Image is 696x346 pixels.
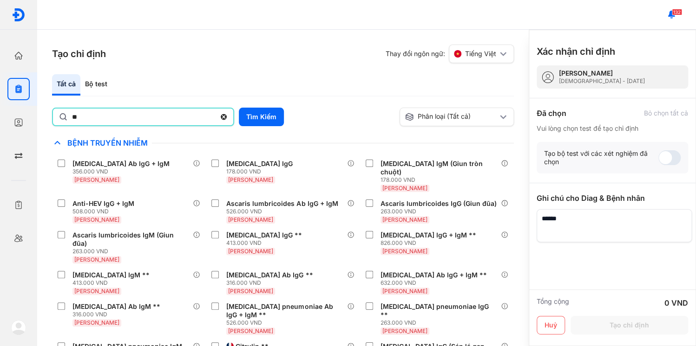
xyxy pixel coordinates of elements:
[226,279,316,287] div: 316.000 VND
[72,208,138,215] div: 508.000 VND
[381,239,480,247] div: 826.000 VND
[226,208,341,215] div: 526.000 VND
[72,199,134,208] div: Anti-HEV IgG + IgM
[52,74,80,96] div: Tất cả
[72,160,170,168] div: [MEDICAL_DATA] Ab IgG + IgM
[226,271,313,279] div: [MEDICAL_DATA] Ab IgG **
[239,108,284,126] button: Tìm Kiếm
[537,192,688,204] div: Ghi chú cho Diag & Bệnh nhân
[74,288,119,295] span: [PERSON_NAME]
[226,302,343,319] div: [MEDICAL_DATA] pneumoniae Ab IgG + IgM **
[381,160,497,176] div: [MEDICAL_DATA] IgM (Giun tròn chuột)
[12,8,26,22] img: logo
[537,316,565,334] button: Huỷ
[381,271,487,279] div: [MEDICAL_DATA] Ab IgG + IgM **
[381,208,500,215] div: 263.000 VND
[226,231,302,239] div: [MEDICAL_DATA] IgG **
[52,47,106,60] h3: Tạo chỉ định
[72,279,153,287] div: 413.000 VND
[74,256,119,263] span: [PERSON_NAME]
[63,138,152,147] span: Bệnh Truyền Nhiễm
[72,231,189,248] div: Ascaris lumbricoides IgM (Giun đũa)
[386,45,514,63] div: Thay đổi ngôn ngữ:
[559,77,645,85] div: [DEMOGRAPHIC_DATA] - [DATE]
[382,327,427,334] span: [PERSON_NAME]
[559,69,645,77] div: [PERSON_NAME]
[465,50,496,58] span: Tiếng Việt
[571,316,688,334] button: Tạo chỉ định
[537,297,569,308] div: Tổng cộng
[226,168,296,175] div: 178.000 VND
[537,45,615,58] h3: Xác nhận chỉ định
[381,279,491,287] div: 632.000 VND
[226,160,293,168] div: [MEDICAL_DATA] IgG
[381,199,497,208] div: Ascaris lumbricoides IgG (Giun đũa)
[72,311,164,318] div: 316.000 VND
[80,74,112,96] div: Bộ test
[537,108,566,119] div: Đã chọn
[228,216,273,223] span: [PERSON_NAME]
[72,168,173,175] div: 356.000 VND
[226,239,306,247] div: 413.000 VND
[228,327,273,334] span: [PERSON_NAME]
[74,319,119,326] span: [PERSON_NAME]
[228,248,273,255] span: [PERSON_NAME]
[228,288,273,295] span: [PERSON_NAME]
[382,216,427,223] span: [PERSON_NAME]
[226,319,347,327] div: 526.000 VND
[544,149,658,166] div: Tạo bộ test với các xét nghiệm đã chọn
[381,302,497,319] div: [MEDICAL_DATA] pneumoniae IgG **
[537,124,688,133] div: Vui lòng chọn test để tạo chỉ định
[405,112,498,122] div: Phân loại (Tất cả)
[644,109,688,117] div: Bỏ chọn tất cả
[382,185,427,192] span: [PERSON_NAME]
[664,297,688,308] div: 0 VND
[72,271,150,279] div: [MEDICAL_DATA] IgM **
[382,288,427,295] span: [PERSON_NAME]
[72,248,193,255] div: 263.000 VND
[11,320,26,335] img: logo
[74,176,119,183] span: [PERSON_NAME]
[381,176,501,184] div: 178.000 VND
[381,319,501,327] div: 263.000 VND
[382,248,427,255] span: [PERSON_NAME]
[672,9,682,15] span: 132
[72,302,160,311] div: [MEDICAL_DATA] Ab IgM **
[381,231,476,239] div: [MEDICAL_DATA] IgG + IgM **
[226,199,338,208] div: Ascaris lumbricoides Ab IgG + IgM
[74,216,119,223] span: [PERSON_NAME]
[228,176,273,183] span: [PERSON_NAME]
